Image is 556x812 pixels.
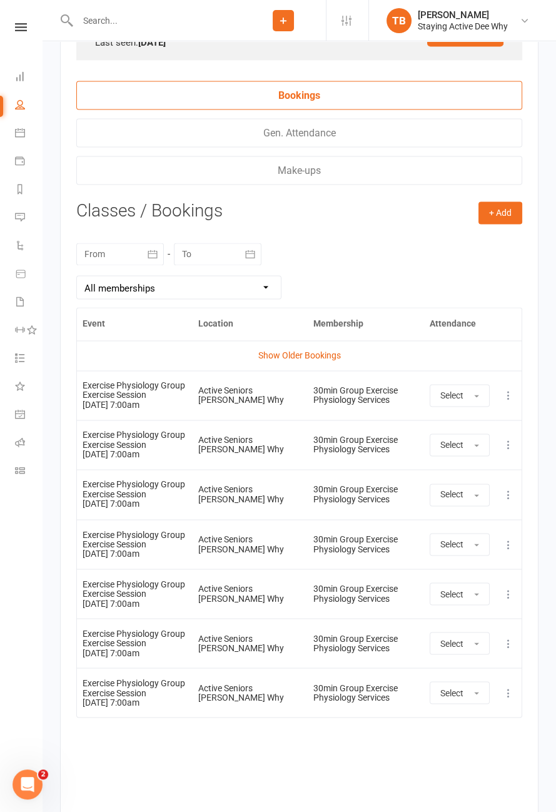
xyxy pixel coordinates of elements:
[198,485,302,504] div: Active Seniors [PERSON_NAME] Why
[418,21,508,32] div: Staying Active Dee Why
[430,434,490,456] button: Select
[77,420,193,469] td: [DATE] 7:00am
[83,381,187,400] div: Exercise Physiology Group Exercise Session
[313,435,418,455] div: 30min Group Exercise Physiology Services
[15,373,43,402] a: What's New
[77,370,193,420] td: [DATE] 7:00am
[440,589,463,599] span: Select
[478,201,522,224] button: + Add
[83,678,187,698] div: Exercise Physiology Group Exercise Session
[430,533,490,556] button: Select
[440,688,463,698] span: Select
[15,64,43,92] a: Dashboard
[83,579,187,599] div: Exercise Physiology Group Exercise Session
[440,489,463,499] span: Select
[15,120,43,148] a: Calendar
[76,201,522,221] h3: Classes / Bookings
[440,390,463,400] span: Select
[77,618,193,667] td: [DATE] 7:00am
[198,634,302,653] div: Active Seniors [PERSON_NAME] Why
[440,539,463,549] span: Select
[430,484,490,506] button: Select
[77,469,193,519] td: [DATE] 7:00am
[77,519,193,569] td: [DATE] 7:00am
[424,308,495,340] th: Attendance
[440,440,463,450] span: Select
[193,308,308,340] th: Location
[83,480,187,499] div: Exercise Physiology Group Exercise Session
[15,148,43,176] a: Payments
[430,384,490,407] button: Select
[313,634,418,653] div: 30min Group Exercise Physiology Services
[430,681,490,704] button: Select
[313,386,418,405] div: 30min Group Exercise Physiology Services
[313,683,418,703] div: 30min Group Exercise Physiology Services
[198,683,302,703] div: Active Seniors [PERSON_NAME] Why
[15,402,43,430] a: General attendance kiosk mode
[198,584,302,603] div: Active Seniors [PERSON_NAME] Why
[77,569,193,618] td: [DATE] 7:00am
[76,156,522,185] a: Make-ups
[387,8,412,33] div: TB
[83,430,187,450] div: Exercise Physiology Group Exercise Session
[198,386,302,405] div: Active Seniors [PERSON_NAME] Why
[76,81,522,109] a: Bookings
[308,308,424,340] th: Membership
[38,769,48,779] span: 2
[95,35,503,50] div: Last seen:
[15,261,43,289] a: Product Sales
[15,458,43,486] a: Class kiosk mode
[13,769,43,799] iframe: Intercom live chat
[313,485,418,504] div: 30min Group Exercise Physiology Services
[83,629,187,648] div: Exercise Physiology Group Exercise Session
[430,582,490,605] button: Select
[15,92,43,120] a: People
[15,176,43,205] a: Reports
[198,435,302,455] div: Active Seniors [PERSON_NAME] Why
[418,9,508,21] div: [PERSON_NAME]
[74,12,241,29] input: Search...
[83,530,187,549] div: Exercise Physiology Group Exercise Session
[138,37,166,48] strong: [DATE]
[313,584,418,603] div: 30min Group Exercise Physiology Services
[198,534,302,554] div: Active Seniors [PERSON_NAME] Why
[77,667,193,717] td: [DATE] 7:00am
[313,534,418,554] div: 30min Group Exercise Physiology Services
[15,430,43,458] a: Roll call kiosk mode
[440,638,463,648] span: Select
[77,308,193,340] th: Event
[258,350,341,360] a: Show Older Bookings
[76,118,522,147] a: Gen. Attendance
[430,632,490,654] button: Select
